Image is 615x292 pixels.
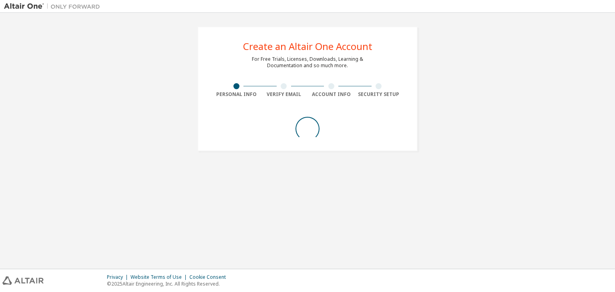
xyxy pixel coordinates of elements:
[355,91,403,98] div: Security Setup
[252,56,363,69] div: For Free Trials, Licenses, Downloads, Learning & Documentation and so much more.
[131,274,189,280] div: Website Terms of Use
[4,2,104,10] img: Altair One
[213,91,260,98] div: Personal Info
[260,91,308,98] div: Verify Email
[307,91,355,98] div: Account Info
[107,280,231,287] p: © 2025 Altair Engineering, Inc. All Rights Reserved.
[2,276,44,285] img: altair_logo.svg
[107,274,131,280] div: Privacy
[243,42,372,51] div: Create an Altair One Account
[189,274,231,280] div: Cookie Consent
